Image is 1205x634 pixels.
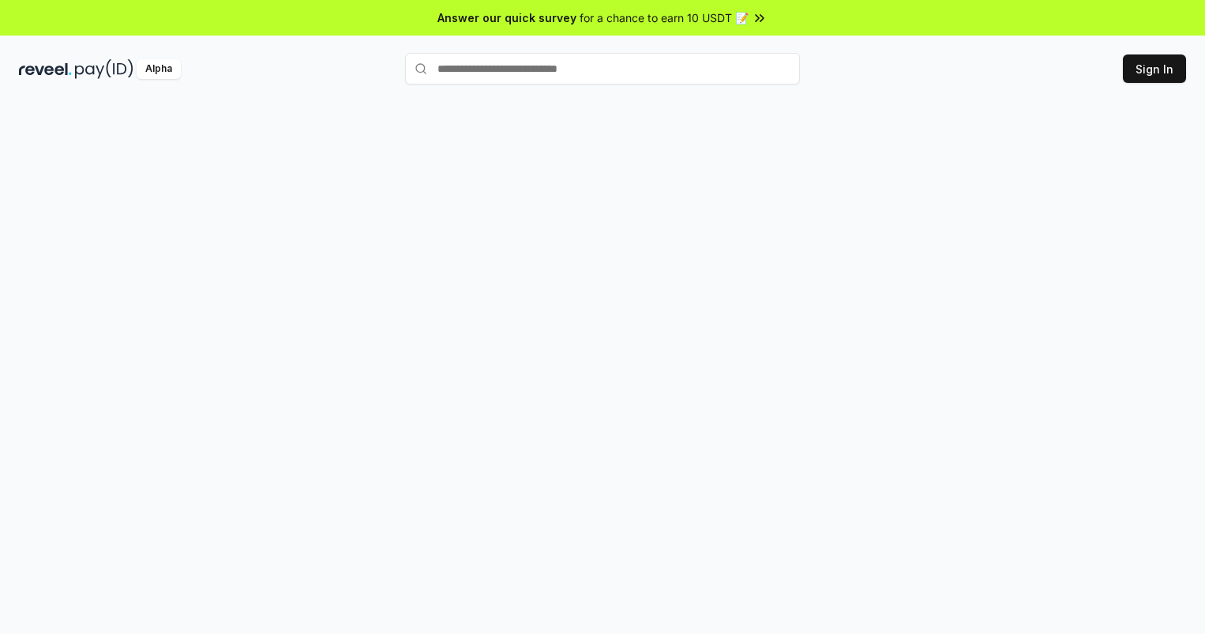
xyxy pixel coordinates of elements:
button: Sign In [1123,54,1186,83]
img: reveel_dark [19,59,72,79]
img: pay_id [75,59,133,79]
span: for a chance to earn 10 USDT 📝 [580,9,749,26]
span: Answer our quick survey [437,9,576,26]
div: Alpha [137,59,181,79]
